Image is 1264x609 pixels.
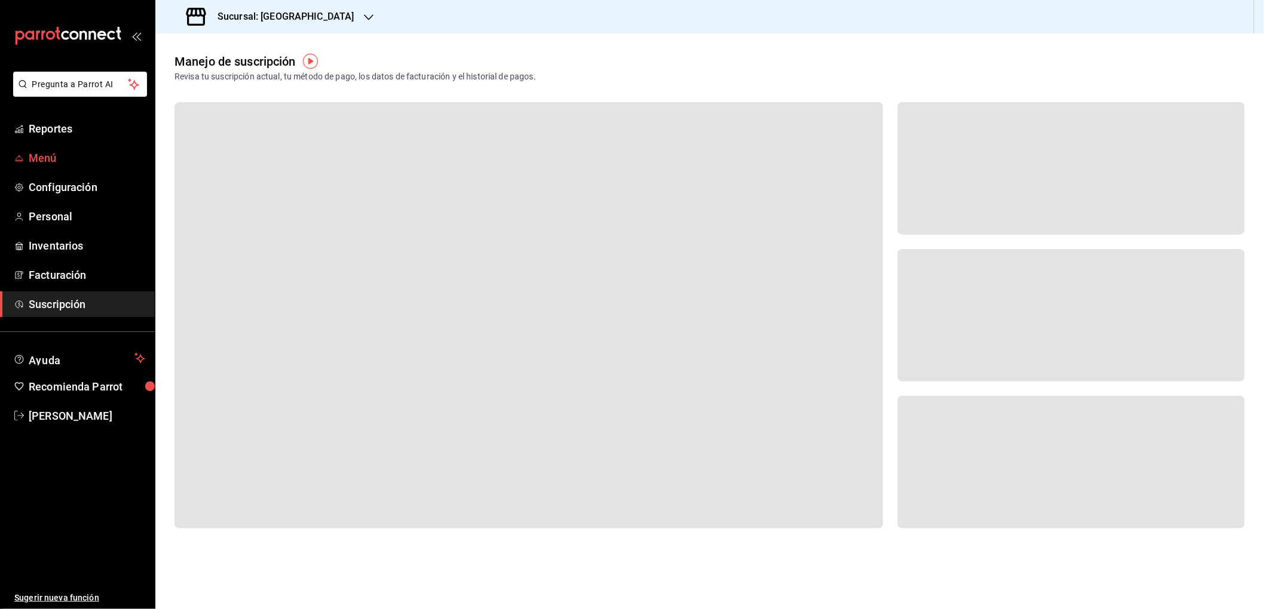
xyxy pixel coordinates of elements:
button: open_drawer_menu [131,31,141,41]
a: Pregunta a Parrot AI [8,87,147,99]
span: Ayuda [29,351,130,365]
h3: Sucursal: [GEOGRAPHIC_DATA] [208,10,354,24]
div: Revisa tu suscripción actual, tu método de pago, los datos de facturación y el historial de pagos. [175,70,536,83]
span: [PERSON_NAME] [29,408,145,424]
button: Pregunta a Parrot AI [13,72,147,97]
span: Menú [29,150,145,166]
span: Pregunta a Parrot AI [32,78,128,91]
span: Sugerir nueva función [14,592,145,604]
span: Inventarios [29,238,145,254]
div: Manejo de suscripción [175,53,296,70]
span: Facturación [29,267,145,283]
span: Recomienda Parrot [29,379,145,395]
span: Personal [29,208,145,224]
span: Suscripción [29,296,145,312]
span: Configuración [29,179,145,195]
img: Tooltip marker [303,54,318,69]
span: Reportes [29,121,145,137]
